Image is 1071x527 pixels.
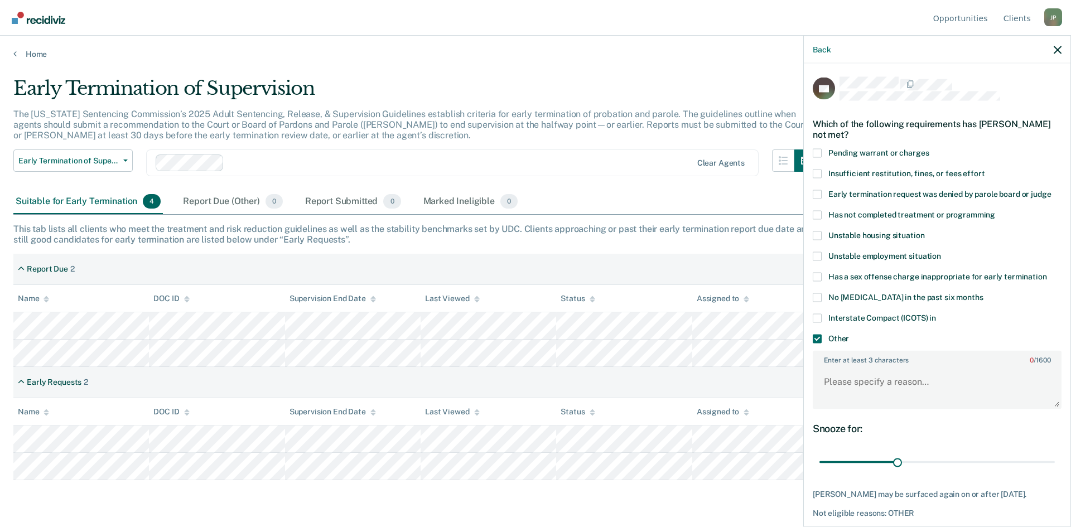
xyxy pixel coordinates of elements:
[561,294,595,303] div: Status
[13,190,163,214] div: Suitable for Early Termination
[27,378,81,387] div: Early Requests
[13,109,807,141] p: The [US_STATE] Sentencing Commission’s 2025 Adult Sentencing, Release, & Supervision Guidelines e...
[697,158,745,168] div: Clear agents
[303,190,403,214] div: Report Submitted
[383,194,401,209] span: 0
[813,490,1062,499] div: [PERSON_NAME] may be surfaced again on or after [DATE].
[828,230,924,239] span: Unstable housing situation
[1030,356,1034,364] span: 0
[84,378,88,387] div: 2
[27,264,68,274] div: Report Due
[697,294,749,303] div: Assigned to
[70,264,75,274] div: 2
[12,12,65,24] img: Recidiviz
[425,407,479,417] div: Last Viewed
[813,422,1062,434] div: Snooze for:
[813,45,831,54] button: Back
[181,190,284,214] div: Report Due (Other)
[561,407,595,417] div: Status
[828,189,1051,198] span: Early termination request was denied by parole board or judge
[828,292,983,301] span: No [MEDICAL_DATA] in the past six months
[697,407,749,417] div: Assigned to
[18,407,49,417] div: Name
[290,294,376,303] div: Supervision End Date
[1030,356,1050,364] span: / 1600
[828,272,1047,281] span: Has a sex offense charge inappropriate for early termination
[266,194,283,209] span: 0
[828,210,995,219] span: Has not completed treatment or programming
[828,168,985,177] span: Insufficient restitution, fines, or fees effort
[421,190,520,214] div: Marked Ineligible
[828,251,941,260] span: Unstable employment situation
[813,109,1062,148] div: Which of the following requirements has [PERSON_NAME] not met?
[153,294,189,303] div: DOC ID
[18,294,49,303] div: Name
[13,224,1058,245] div: This tab lists all clients who meet the treatment and risk reduction guidelines as well as the st...
[828,333,849,342] span: Other
[18,156,119,166] span: Early Termination of Supervision
[425,294,479,303] div: Last Viewed
[290,407,376,417] div: Supervision End Date
[500,194,518,209] span: 0
[828,148,929,157] span: Pending warrant or charges
[153,407,189,417] div: DOC ID
[1044,8,1062,26] div: J P
[813,508,1062,518] div: Not eligible reasons: OTHER
[13,49,1058,59] a: Home
[828,313,936,322] span: Interstate Compact (ICOTS) in
[143,194,161,209] span: 4
[814,351,1060,364] label: Enter at least 3 characters
[13,77,817,109] div: Early Termination of Supervision
[1044,8,1062,26] button: Profile dropdown button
